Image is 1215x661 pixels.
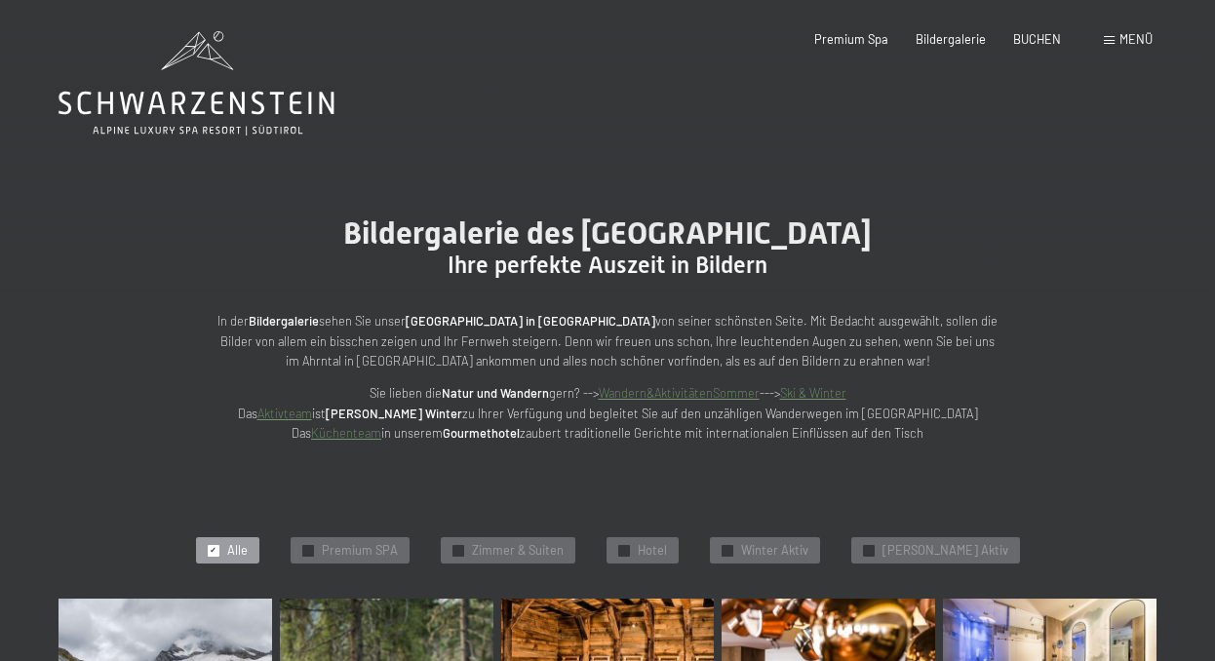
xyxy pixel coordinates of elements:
[249,313,319,329] strong: Bildergalerie
[448,252,767,279] span: Ihre perfekte Auszeit in Bildern
[257,406,312,421] a: Aktivteam
[741,542,808,560] span: Winter Aktiv
[1119,31,1153,47] span: Menü
[217,311,998,370] p: In der sehen Sie unser von seiner schönsten Seite. Mit Bedacht ausgewählt, sollen die Bilder von ...
[227,542,248,560] span: Alle
[443,425,520,441] strong: Gourmethotel
[599,385,760,401] a: Wandern&AktivitätenSommer
[454,545,461,556] span: ✓
[780,385,846,401] a: Ski & Winter
[311,425,381,441] a: Küchenteam
[620,545,627,556] span: ✓
[406,313,655,329] strong: [GEOGRAPHIC_DATA] in [GEOGRAPHIC_DATA]
[217,383,998,443] p: Sie lieben die gern? --> ---> Das ist zu Ihrer Verfügung und begleitet Sie auf den unzähligen Wan...
[304,545,311,556] span: ✓
[210,545,216,556] span: ✓
[343,214,872,252] span: Bildergalerie des [GEOGRAPHIC_DATA]
[322,542,398,560] span: Premium SPA
[882,542,1008,560] span: [PERSON_NAME] Aktiv
[638,542,667,560] span: Hotel
[326,406,462,421] strong: [PERSON_NAME] Winter
[916,31,986,47] a: Bildergalerie
[814,31,888,47] a: Premium Spa
[724,545,730,556] span: ✓
[865,545,872,556] span: ✓
[472,542,564,560] span: Zimmer & Suiten
[1013,31,1061,47] a: BUCHEN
